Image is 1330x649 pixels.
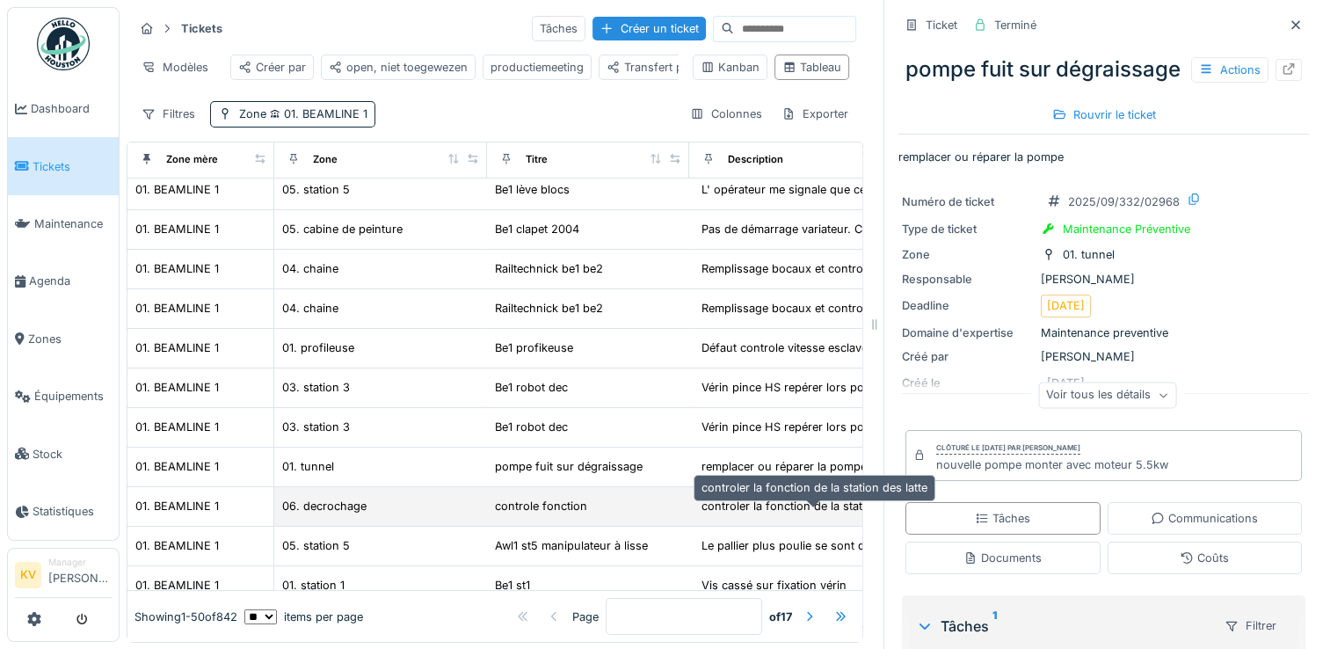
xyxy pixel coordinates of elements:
[135,537,219,554] div: 01. BEAMLINE 1
[701,300,927,317] div: Remplissage bocaux et controle graissage
[902,324,1034,341] div: Domaine d'expertise
[495,300,603,317] div: Railtechnick be1 be2
[495,419,568,435] div: Be1 robot dec
[495,339,573,356] div: Be1 profikeuse
[282,577,345,594] div: 01. station 1
[701,339,868,356] div: Défaut controle vitesse esclave
[282,300,338,317] div: 04. chaine
[701,458,867,475] div: remplacer ou réparer la pompe
[495,537,648,554] div: Awl1 st5 manipulateur à lisse
[174,20,229,37] strong: Tickets
[701,379,871,396] div: Vérin pince HS repérer lors poh
[1180,550,1229,566] div: Coûts
[994,17,1036,33] div: Terminé
[8,483,119,540] a: Statistiques
[135,339,219,356] div: 01. BEAMLINE 1
[135,498,219,514] div: 01. BEAMLINE 1
[902,271,1305,288] div: [PERSON_NAME]
[282,260,338,277] div: 04. chaine
[135,221,219,237] div: 01. BEAMLINE 1
[282,221,403,237] div: 05. cabine de peinture
[29,273,112,289] span: Agenda
[701,181,963,198] div: L' opérateur me signale que cela fait 3 semaine...
[135,260,219,277] div: 01. BEAMLINE 1
[1045,103,1163,127] div: Rouvrir le ticket
[8,252,119,310] a: Agenda
[701,419,871,435] div: Vérin pince HS repérer lors poh
[1151,510,1258,527] div: Communications
[916,616,1210,637] div: Tâches
[1038,383,1176,408] div: Voir tous les détails
[526,152,548,167] div: Titre
[8,425,119,482] a: Stock
[8,195,119,252] a: Maintenance
[134,55,216,80] div: Modèles
[1047,297,1085,314] div: [DATE]
[34,215,112,232] span: Maintenance
[701,59,759,76] div: Kanban
[134,101,203,127] div: Filtres
[728,152,783,167] div: Description
[902,221,1034,237] div: Type de ticket
[992,616,997,637] sup: 1
[701,537,956,554] div: Le pallier plus poulie se sont décalé. Même pr...
[1063,221,1190,237] div: Maintenance Préventive
[898,149,1309,165] p: remplacer ou réparer la pompe
[694,475,935,500] div: controler la fonction de la station des latte
[495,577,530,594] div: Be1 st1
[8,80,119,137] a: Dashboard
[495,379,568,396] div: Be1 robot dec
[48,556,112,594] li: [PERSON_NAME]
[28,331,112,347] span: Zones
[135,379,219,396] div: 01. BEAMLINE 1
[34,388,112,405] span: Équipements
[166,152,218,167] div: Zone mère
[607,59,706,76] div: Transfert poste
[1217,613,1284,638] div: Filtrer
[902,324,1305,341] div: Maintenance preventive
[902,297,1034,314] div: Deadline
[782,59,841,76] div: Tableau
[33,158,112,175] span: Tickets
[282,339,354,356] div: 01. profileuse
[936,442,1080,455] div: Clôturé le [DATE] par [PERSON_NAME]
[926,17,957,33] div: Ticket
[266,107,367,120] span: 01. BEAMLINE 1
[8,137,119,194] a: Tickets
[902,246,1034,263] div: Zone
[532,16,585,41] div: Tâches
[15,556,112,598] a: KV Manager[PERSON_NAME]
[701,221,974,237] div: Pas de démarrage variateur. Cause clapet pas ou...
[495,458,643,475] div: pompe fuit sur dégraissage
[135,300,219,317] div: 01. BEAMLINE 1
[774,101,856,127] div: Exporter
[898,47,1309,92] div: pompe fuit sur dégraissage
[33,446,112,463] span: Stock
[495,498,587,514] div: controle fonction
[491,59,584,76] div: productiemeeting
[15,562,41,588] li: KV
[495,221,579,237] div: Be1 clapet 2004
[682,101,770,127] div: Colonnes
[975,510,1030,527] div: Tâches
[902,348,1034,365] div: Créé par
[244,609,363,625] div: items per page
[282,419,350,435] div: 03. station 3
[495,260,603,277] div: Railtechnick be1 be2
[572,609,599,625] div: Page
[329,59,468,76] div: open, niet toegewezen
[135,458,219,475] div: 01. BEAMLINE 1
[48,556,112,569] div: Manager
[592,17,706,40] div: Créer un ticket
[963,550,1042,566] div: Documents
[135,181,219,198] div: 01. BEAMLINE 1
[1191,57,1268,83] div: Actions
[8,368,119,425] a: Équipements
[701,260,927,277] div: Remplissage bocaux et controle graissage
[282,458,334,475] div: 01. tunnel
[282,537,350,554] div: 05. station 5
[135,577,219,594] div: 01. BEAMLINE 1
[282,498,367,514] div: 06. decrochage
[1068,193,1180,210] div: 2025/09/332/02968
[902,348,1305,365] div: [PERSON_NAME]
